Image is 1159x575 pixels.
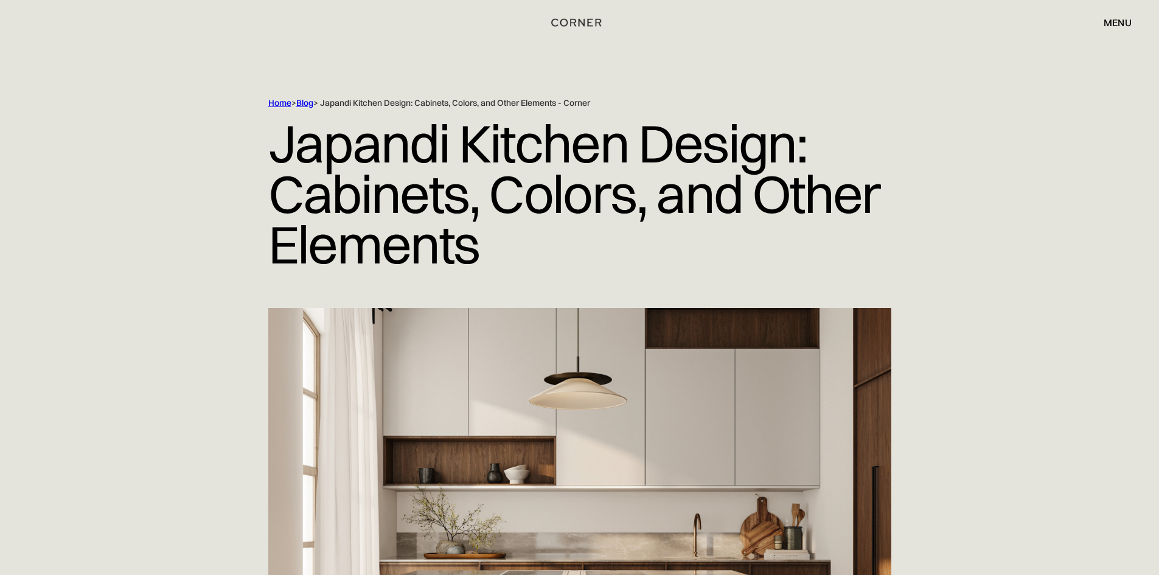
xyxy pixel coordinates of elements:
a: Home [268,97,291,108]
a: home [537,15,623,30]
a: Blog [296,97,313,108]
div: > > Japandi Kitchen Design: Cabinets, Colors, and Other Elements - Corner [268,97,840,109]
div: menu [1104,18,1132,27]
div: menu [1091,12,1132,33]
h1: Japandi Kitchen Design: Cabinets, Colors, and Other Elements [268,109,891,279]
